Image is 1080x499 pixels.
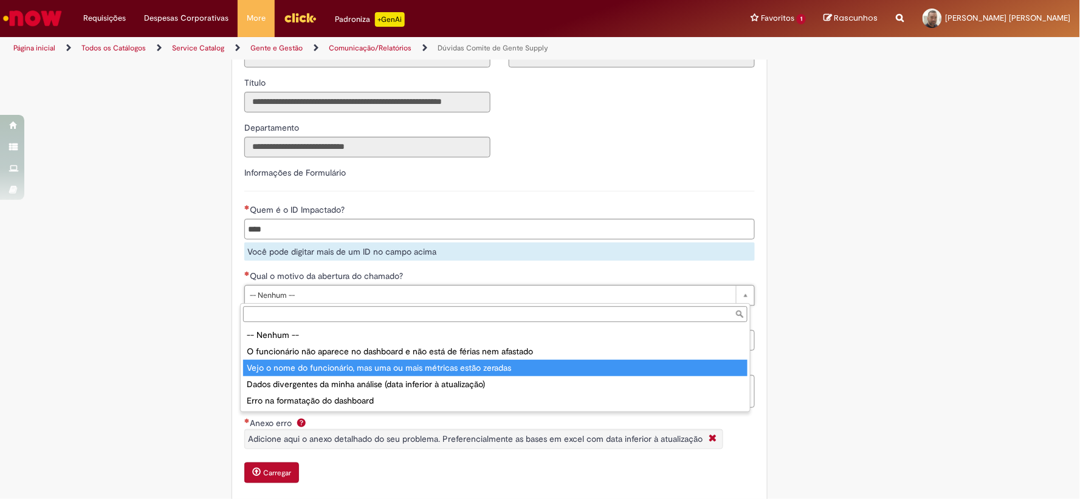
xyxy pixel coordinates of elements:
[243,327,748,343] div: -- Nenhum --
[241,325,750,411] ul: Qual o motivo da abertura do chamado?
[243,360,748,376] div: Vejo o nome do funcionário, mas uma ou mais métricas estão zeradas
[243,393,748,409] div: Erro na formatação do dashboard
[243,376,748,393] div: Dados divergentes da minha análise (data inferior à atualização)
[243,343,748,360] div: O funcionário não aparece no dashboard e não está de férias nem afastado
